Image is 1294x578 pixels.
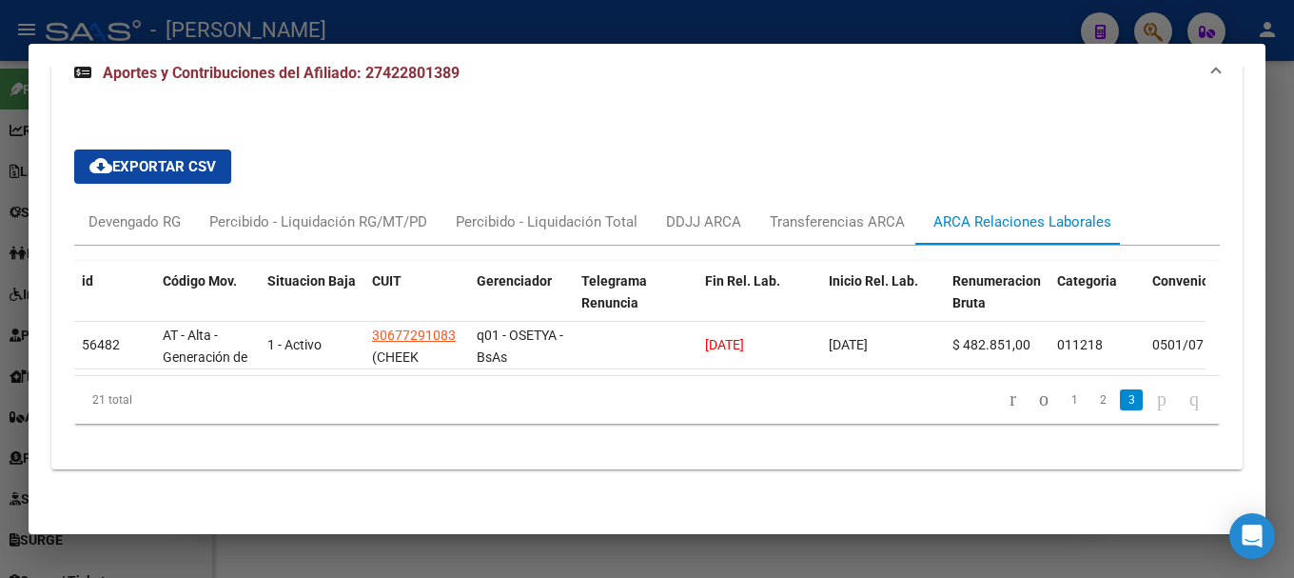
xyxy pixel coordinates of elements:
a: 3 [1120,389,1143,410]
span: CUIT [372,273,402,289]
datatable-header-cell: Gerenciador [469,261,574,345]
datatable-header-cell: CUIT [364,261,469,345]
span: Situacion Baja [267,273,356,289]
a: 1 [1063,389,1086,410]
div: Percibido - Liquidación RG/MT/PD [209,211,427,232]
span: 1 - Activo [267,337,322,352]
span: $ 482.851,00 [952,337,1030,352]
span: 0501/07 [1152,337,1204,352]
span: Renumeracion Bruta [952,273,1041,310]
datatable-header-cell: Fin Rel. Lab. [697,261,821,345]
div: Devengado RG [88,211,181,232]
datatable-header-cell: Telegrama Renuncia [574,261,697,345]
button: Exportar CSV [74,149,231,184]
span: Inicio Rel. Lab. [829,273,918,289]
div: Aportes y Contribuciones del Afiliado: 27422801389 [51,104,1243,469]
div: DDJJ ARCA [666,211,741,232]
datatable-header-cell: id [74,261,155,345]
a: go to last page [1181,389,1207,410]
li: page 2 [1088,384,1117,416]
li: page 3 [1117,384,1146,416]
span: [DATE] [705,337,744,352]
span: Telegrama Renuncia [581,273,647,310]
span: id [82,273,93,289]
span: Aportes y Contribuciones del Afiliado: 27422801389 [103,64,460,82]
a: go to first page [1001,389,1025,410]
div: Transferencias ARCA [770,211,905,232]
a: go to next page [1148,389,1175,410]
span: Convenio [1152,273,1209,289]
span: (CHEEK SOCIEDAD ANONIMA) [372,349,438,409]
div: 21 total [74,376,300,424]
li: page 1 [1060,384,1088,416]
div: ARCA Relaciones Laborales [933,211,1111,232]
span: [DATE] [829,337,868,352]
span: Fin Rel. Lab. [705,273,780,289]
datatable-header-cell: Convenio [1145,261,1240,345]
datatable-header-cell: Código Mov. [155,261,260,345]
datatable-header-cell: Renumeracion Bruta [945,261,1049,345]
a: go to previous page [1030,389,1057,410]
div: Open Intercom Messenger [1229,513,1275,559]
span: AT - Alta - Generación de clave [163,328,247,387]
a: 2 [1091,389,1114,410]
span: Gerenciador [477,273,552,289]
span: Exportar CSV [89,158,216,175]
span: 56482 [82,337,120,352]
datatable-header-cell: Inicio Rel. Lab. [821,261,945,345]
span: 30677291083 [372,328,456,343]
mat-icon: cloud_download [89,154,112,177]
div: Percibido - Liquidación Total [456,211,637,232]
span: 011218 [1057,337,1103,352]
datatable-header-cell: Situacion Baja [260,261,364,345]
mat-expansion-panel-header: Aportes y Contribuciones del Afiliado: 27422801389 [51,43,1243,104]
datatable-header-cell: Categoria [1049,261,1145,345]
span: Categoria [1057,273,1117,289]
span: Código Mov. [163,273,237,289]
span: q01 - OSETYA - BsAs [477,328,563,365]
